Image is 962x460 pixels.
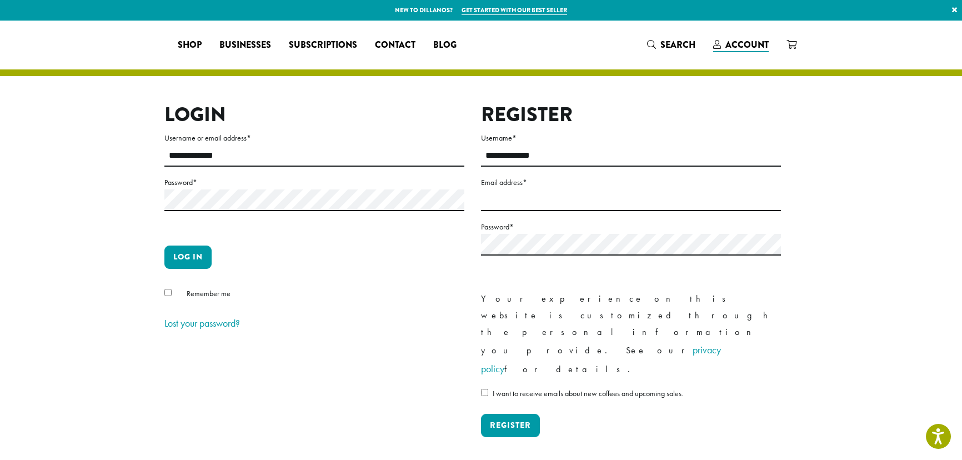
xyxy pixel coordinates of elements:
[219,38,271,52] span: Businesses
[433,38,457,52] span: Blog
[289,38,357,52] span: Subscriptions
[481,176,781,189] label: Email address
[169,36,211,54] a: Shop
[187,288,231,298] span: Remember me
[164,246,212,269] button: Log in
[375,38,415,52] span: Contact
[660,38,695,51] span: Search
[481,131,781,145] label: Username
[178,38,202,52] span: Shop
[638,36,704,54] a: Search
[725,38,769,51] span: Account
[462,6,567,15] a: Get started with our best seller
[164,103,464,127] h2: Login
[481,389,488,396] input: I want to receive emails about new coffees and upcoming sales.
[164,317,240,329] a: Lost your password?
[481,220,781,234] label: Password
[481,103,781,127] h2: Register
[493,388,683,398] span: I want to receive emails about new coffees and upcoming sales.
[481,291,781,378] p: Your experience on this website is customized through the personal information you provide. See o...
[481,343,721,375] a: privacy policy
[164,176,464,189] label: Password
[481,414,540,437] button: Register
[164,131,464,145] label: Username or email address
